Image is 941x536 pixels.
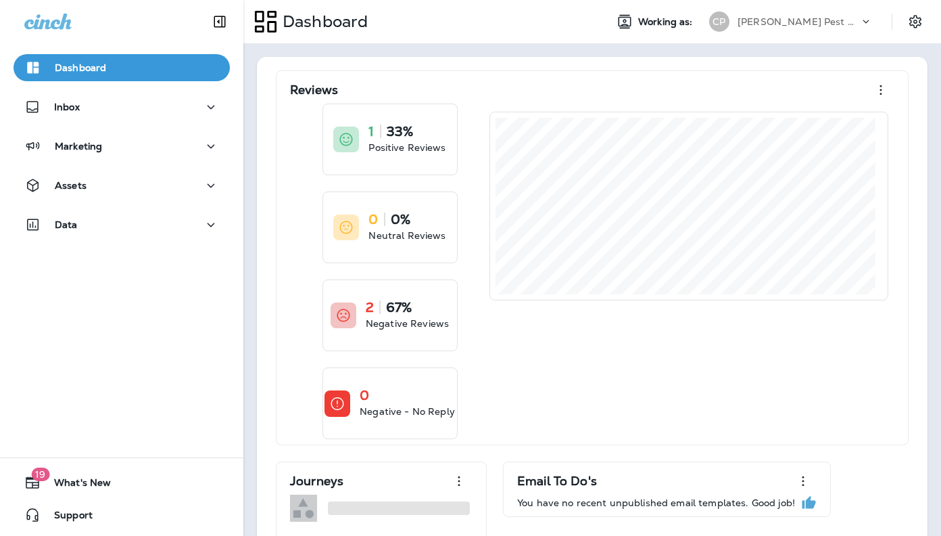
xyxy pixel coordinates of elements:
[14,133,230,160] button: Marketing
[290,83,338,97] p: Reviews
[903,9,927,34] button: Settings
[366,300,374,314] p: 2
[55,141,102,152] p: Marketing
[41,510,93,526] span: Support
[14,54,230,81] button: Dashboard
[709,12,729,32] div: CP
[290,474,343,488] p: Journeys
[368,125,374,138] p: 1
[201,8,239,35] button: Collapse Sidebar
[54,102,80,112] p: Inbox
[14,93,230,120] button: Inbox
[14,172,230,199] button: Assets
[41,477,111,493] span: What's New
[366,317,449,330] p: Negative Reviews
[360,405,455,418] p: Negative - No Reply
[31,468,49,481] span: 19
[14,469,230,496] button: 19What's New
[391,213,410,226] p: 0%
[368,229,445,242] p: Neutral Reviews
[368,213,378,226] p: 0
[387,125,413,138] p: 33%
[277,12,368,32] p: Dashboard
[14,501,230,529] button: Support
[55,180,87,191] p: Assets
[368,141,445,154] p: Positive Reviews
[55,62,106,73] p: Dashboard
[738,16,859,27] p: [PERSON_NAME] Pest Control
[14,211,230,238] button: Data
[517,497,795,508] p: You have no recent unpublished email templates. Good job!
[55,219,78,230] p: Data
[360,388,369,402] p: 0
[386,300,412,314] p: 67%
[517,474,597,488] p: Email To Do's
[638,16,696,28] span: Working as:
